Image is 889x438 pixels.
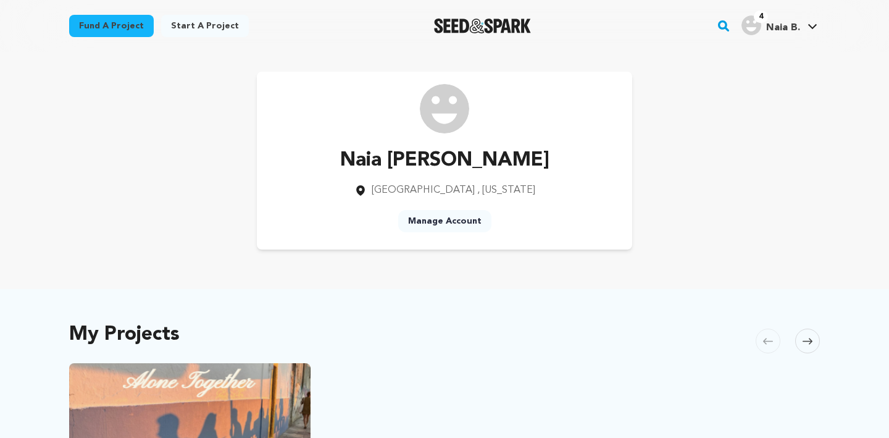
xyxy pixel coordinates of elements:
[340,146,549,175] p: Naia [PERSON_NAME]
[161,15,249,37] a: Start a project
[69,15,154,37] a: Fund a project
[420,84,469,133] img: /img/default-images/user/medium/user.png image
[69,326,180,343] h2: My Projects
[741,15,761,35] img: user.png
[739,13,820,39] span: Naia B.'s Profile
[477,185,535,195] span: , [US_STATE]
[434,19,531,33] a: Seed&Spark Homepage
[754,11,768,23] span: 4
[741,15,800,35] div: Naia B.'s Profile
[372,185,475,195] span: [GEOGRAPHIC_DATA]
[739,13,820,35] a: Naia B.'s Profile
[434,19,531,33] img: Seed&Spark Logo Dark Mode
[766,23,800,33] span: Naia B.
[398,210,491,232] a: Manage Account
